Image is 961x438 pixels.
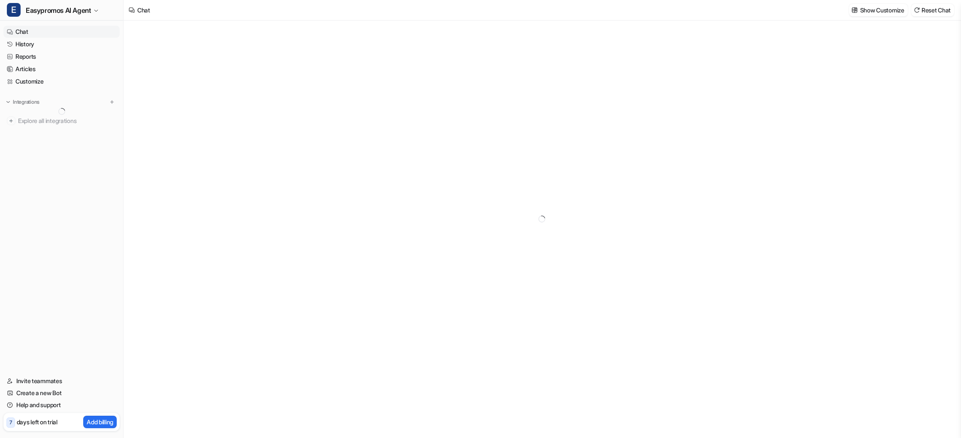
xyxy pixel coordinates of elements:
[109,99,115,105] img: menu_add.svg
[7,3,21,17] span: E
[849,4,908,16] button: Show Customize
[87,417,113,426] p: Add billing
[18,114,116,128] span: Explore all integrations
[3,115,120,127] a: Explore all integrations
[3,38,120,50] a: History
[26,4,91,16] span: Easypromos AI Agent
[7,117,15,125] img: explore all integrations
[3,75,120,87] a: Customize
[3,63,120,75] a: Articles
[3,387,120,399] a: Create a new Bot
[852,7,858,13] img: customize
[3,375,120,387] a: Invite teammates
[914,7,920,13] img: reset
[17,417,57,426] p: days left on trial
[3,51,120,63] a: Reports
[911,4,954,16] button: Reset Chat
[3,26,120,38] a: Chat
[5,99,11,105] img: expand menu
[3,98,42,106] button: Integrations
[860,6,904,15] p: Show Customize
[137,6,150,15] div: Chat
[13,99,39,105] p: Integrations
[83,416,117,428] button: Add billing
[3,399,120,411] a: Help and support
[9,419,12,426] p: 7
